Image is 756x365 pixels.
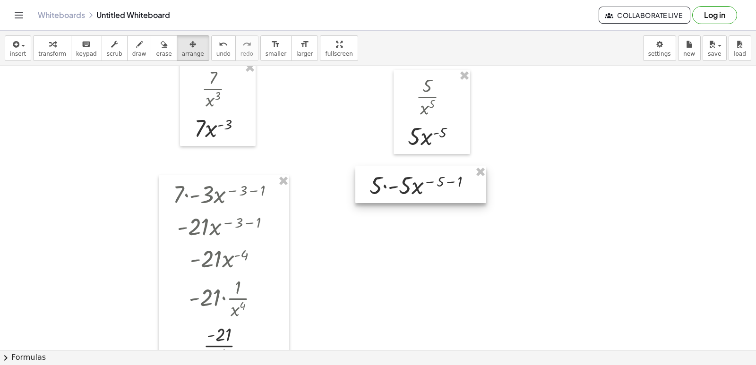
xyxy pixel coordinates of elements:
span: new [683,51,695,57]
button: keyboardkeypad [71,35,102,61]
button: transform [33,35,71,61]
span: Collaborate Live [607,11,682,19]
button: undoundo [211,35,236,61]
button: fullscreen [320,35,358,61]
span: draw [132,51,146,57]
span: scrub [107,51,122,57]
button: save [703,35,727,61]
button: format_sizesmaller [260,35,292,61]
button: insert [5,35,31,61]
span: undo [216,51,231,57]
span: save [708,51,721,57]
span: keypad [76,51,97,57]
button: Collaborate Live [599,7,690,24]
span: redo [241,51,253,57]
i: format_size [300,39,309,50]
button: settings [643,35,676,61]
button: scrub [102,35,128,61]
button: Log in [692,6,737,24]
span: fullscreen [325,51,352,57]
span: smaller [266,51,286,57]
span: settings [648,51,671,57]
span: transform [38,51,66,57]
button: new [678,35,701,61]
i: keyboard [82,39,91,50]
span: erase [156,51,172,57]
button: format_sizelarger [291,35,318,61]
span: larger [296,51,313,57]
button: erase [151,35,177,61]
button: draw [127,35,152,61]
a: Whiteboards [38,10,85,20]
span: load [734,51,746,57]
button: arrange [177,35,209,61]
i: undo [219,39,228,50]
button: Toggle navigation [11,8,26,23]
button: load [729,35,751,61]
i: redo [242,39,251,50]
i: format_size [271,39,280,50]
span: insert [10,51,26,57]
span: arrange [182,51,204,57]
button: redoredo [235,35,258,61]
